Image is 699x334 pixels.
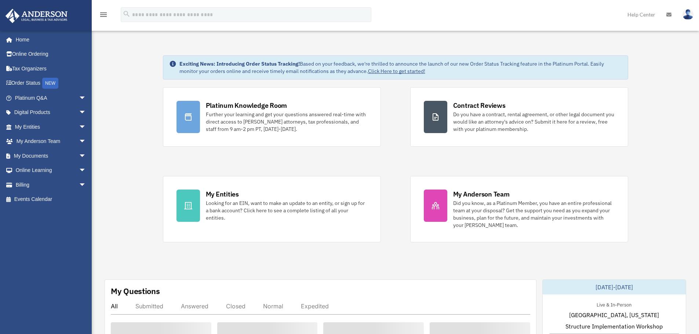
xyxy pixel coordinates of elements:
div: Did you know, as a Platinum Member, you have an entire professional team at your disposal? Get th... [453,199,615,229]
a: Contract Reviews Do you have a contract, rental agreement, or other legal document you would like... [410,87,628,147]
span: arrow_drop_down [79,163,94,178]
span: arrow_drop_down [79,120,94,135]
div: [DATE]-[DATE] [543,280,686,294]
a: My Anderson Teamarrow_drop_down [5,134,97,149]
div: NEW [42,78,58,89]
div: All [111,302,118,310]
span: [GEOGRAPHIC_DATA], [US_STATE] [569,311,659,319]
a: Online Ordering [5,47,97,62]
a: Digital Productsarrow_drop_down [5,105,97,120]
a: menu [99,13,108,19]
img: User Pic [682,9,693,20]
div: Contract Reviews [453,101,506,110]
strong: Exciting News: Introducing Order Status Tracking! [179,60,300,67]
a: My Entities Looking for an EIN, want to make an update to an entity, or sign up for a bank accoun... [163,176,381,242]
div: Live & In-Person [591,300,637,308]
span: arrow_drop_down [79,134,94,149]
div: Answered [181,302,208,310]
a: My Documentsarrow_drop_down [5,148,97,163]
a: Click Here to get started! [368,68,425,74]
div: Based on your feedback, we're thrilled to announce the launch of our new Order Status Tracking fe... [179,60,622,75]
div: My Questions [111,286,160,297]
i: menu [99,10,108,19]
div: Normal [263,302,283,310]
div: My Anderson Team [453,190,510,199]
div: Closed [226,302,245,310]
a: Order StatusNEW [5,76,97,91]
a: Events Calendar [5,192,97,207]
a: Tax Organizers [5,61,97,76]
div: My Entities [206,190,239,199]
span: Structure Implementation Workshop [565,322,663,331]
i: search [123,10,131,18]
a: Platinum Q&Aarrow_drop_down [5,91,97,105]
a: Platinum Knowledge Room Further your learning and get your questions answered real-time with dire... [163,87,381,147]
div: Do you have a contract, rental agreement, or other legal document you would like an attorney's ad... [453,111,615,133]
a: My Entitiesarrow_drop_down [5,120,97,134]
span: arrow_drop_down [79,177,94,192]
a: My Anderson Team Did you know, as a Platinum Member, you have an entire professional team at your... [410,176,628,242]
span: arrow_drop_down [79,148,94,164]
span: arrow_drop_down [79,91,94,106]
a: Online Learningarrow_drop_down [5,163,97,178]
span: arrow_drop_down [79,105,94,120]
img: Anderson Advisors Platinum Portal [3,9,70,23]
div: Submitted [135,302,163,310]
a: Home [5,32,94,47]
a: Billingarrow_drop_down [5,177,97,192]
div: Expedited [301,302,329,310]
div: Looking for an EIN, want to make an update to an entity, or sign up for a bank account? Click her... [206,199,367,221]
div: Platinum Knowledge Room [206,101,287,110]
div: Further your learning and get your questions answered real-time with direct access to [PERSON_NAM... [206,111,367,133]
